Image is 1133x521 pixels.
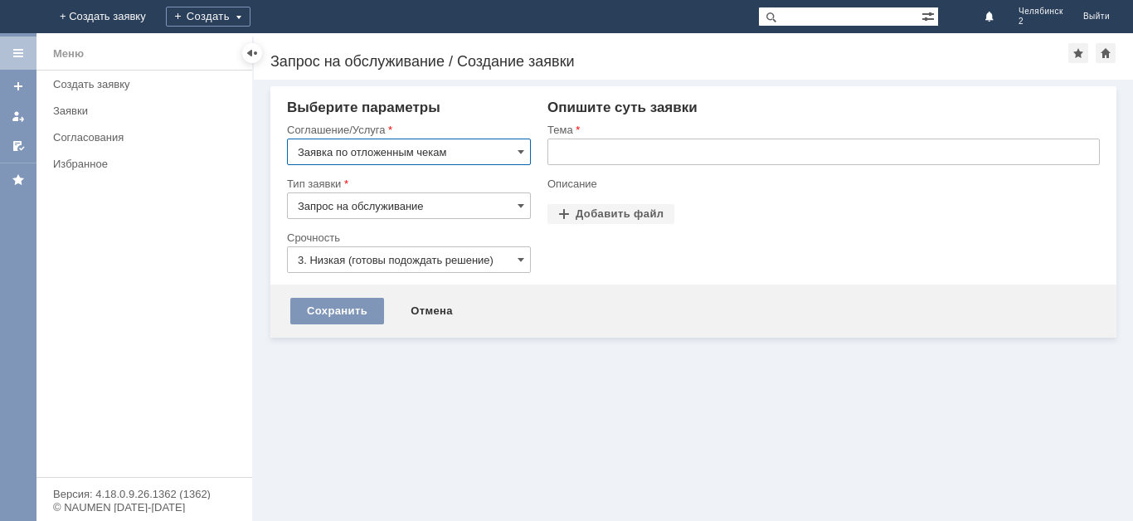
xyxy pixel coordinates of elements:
[5,133,32,159] a: Мои согласования
[287,178,528,189] div: Тип заявки
[166,7,250,27] div: Создать
[242,43,262,63] div: Скрыть меню
[46,124,249,150] a: Согласования
[547,100,698,115] span: Опишите суть заявки
[1019,17,1063,27] span: 2
[46,71,249,97] a: Создать заявку
[53,502,236,513] div: © NAUMEN [DATE]-[DATE]
[53,44,84,64] div: Меню
[287,232,528,243] div: Срочность
[1068,43,1088,63] div: Добавить в избранное
[53,158,224,170] div: Избранное
[547,124,1097,135] div: Тема
[5,73,32,100] a: Создать заявку
[921,7,938,23] span: Расширенный поиск
[5,103,32,129] a: Мои заявки
[53,489,236,499] div: Версия: 4.18.0.9.26.1362 (1362)
[53,78,242,90] div: Создать заявку
[547,178,1097,189] div: Описание
[287,124,528,135] div: Соглашение/Услуга
[270,53,1068,70] div: Запрос на обслуживание / Создание заявки
[1019,7,1063,17] span: Челябинск
[46,98,249,124] a: Заявки
[287,100,440,115] span: Выберите параметры
[53,131,242,144] div: Согласования
[53,105,242,117] div: Заявки
[1096,43,1116,63] div: Сделать домашней страницей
